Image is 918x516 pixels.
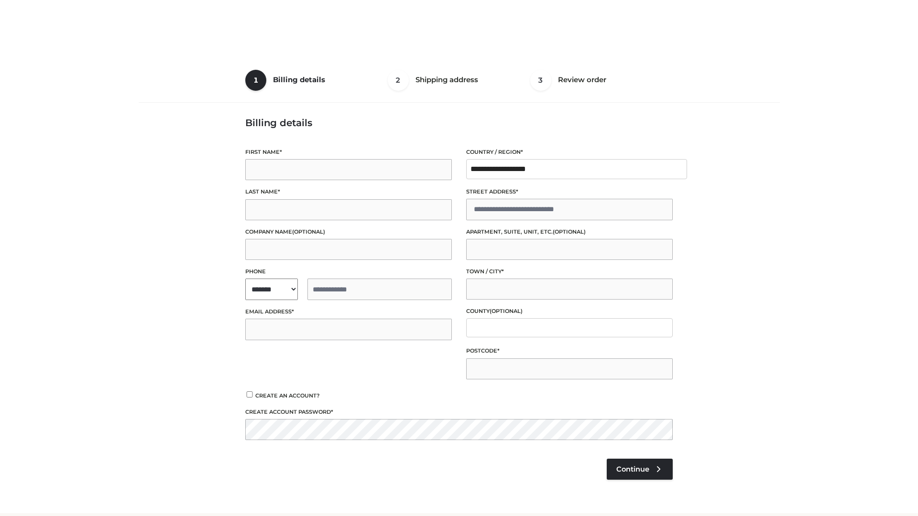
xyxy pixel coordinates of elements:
label: Postcode [466,346,673,355]
label: Email address [245,307,452,316]
span: Continue [616,465,649,473]
span: Shipping address [415,75,478,84]
span: 2 [388,70,409,91]
label: Create account password [245,408,673,417]
label: First name [245,148,452,157]
span: 3 [530,70,551,91]
span: (optional) [553,228,586,235]
span: Create an account? [255,392,320,399]
span: (optional) [292,228,325,235]
span: (optional) [490,308,523,314]
h3: Billing details [245,117,673,129]
label: Country / Region [466,148,673,157]
input: Create an account? [245,391,254,398]
label: Apartment, suite, unit, etc. [466,227,673,236]
a: Continue [607,459,673,480]
label: Town / City [466,267,673,276]
span: Billing details [273,75,325,84]
label: Company name [245,227,452,236]
span: 1 [245,70,266,91]
label: County [466,307,673,316]
label: Street address [466,187,673,196]
label: Phone [245,267,452,276]
span: Review order [558,75,606,84]
label: Last name [245,187,452,196]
